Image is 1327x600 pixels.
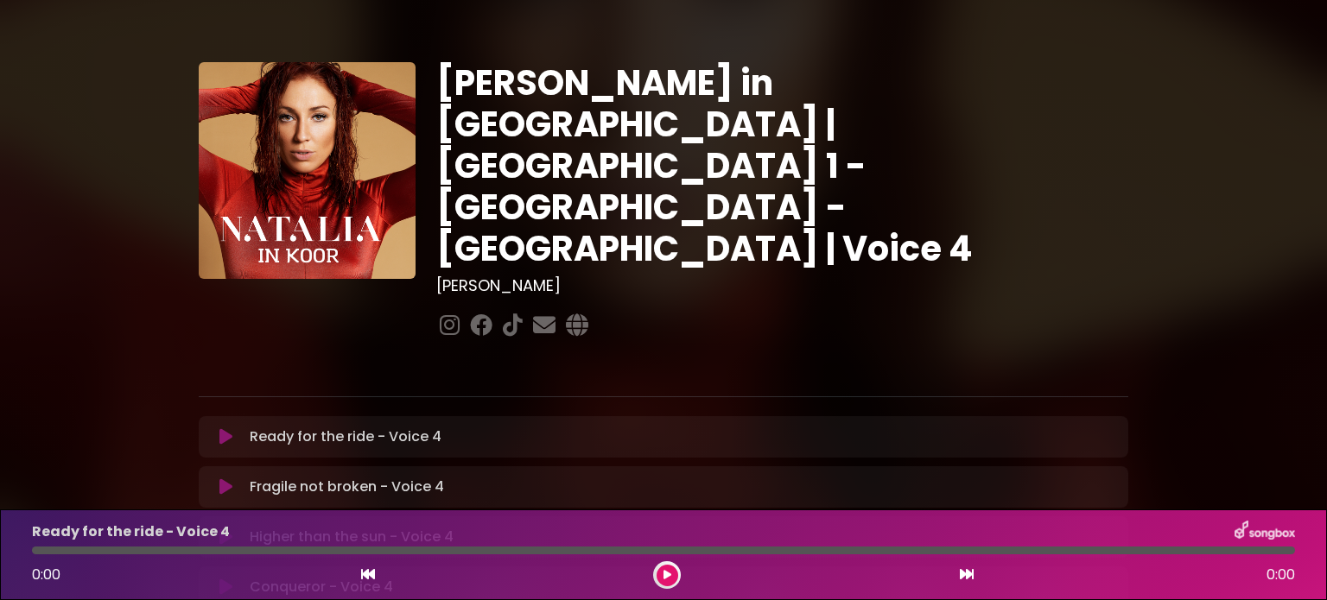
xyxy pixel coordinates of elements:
img: YTVS25JmS9CLUqXqkEhs [199,62,416,279]
span: 0:00 [1267,565,1295,585]
h1: [PERSON_NAME] in [GEOGRAPHIC_DATA] | [GEOGRAPHIC_DATA] 1 - [GEOGRAPHIC_DATA] - [GEOGRAPHIC_DATA] ... [436,62,1128,269]
span: 0:00 [32,565,60,584]
img: songbox-logo-white.png [1235,521,1295,543]
h3: [PERSON_NAME] [436,276,1128,295]
p: Ready for the ride - Voice 4 [32,521,230,542]
p: Ready for the ride - Voice 4 [250,426,441,447]
p: Fragile not broken - Voice 4 [250,477,444,497]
